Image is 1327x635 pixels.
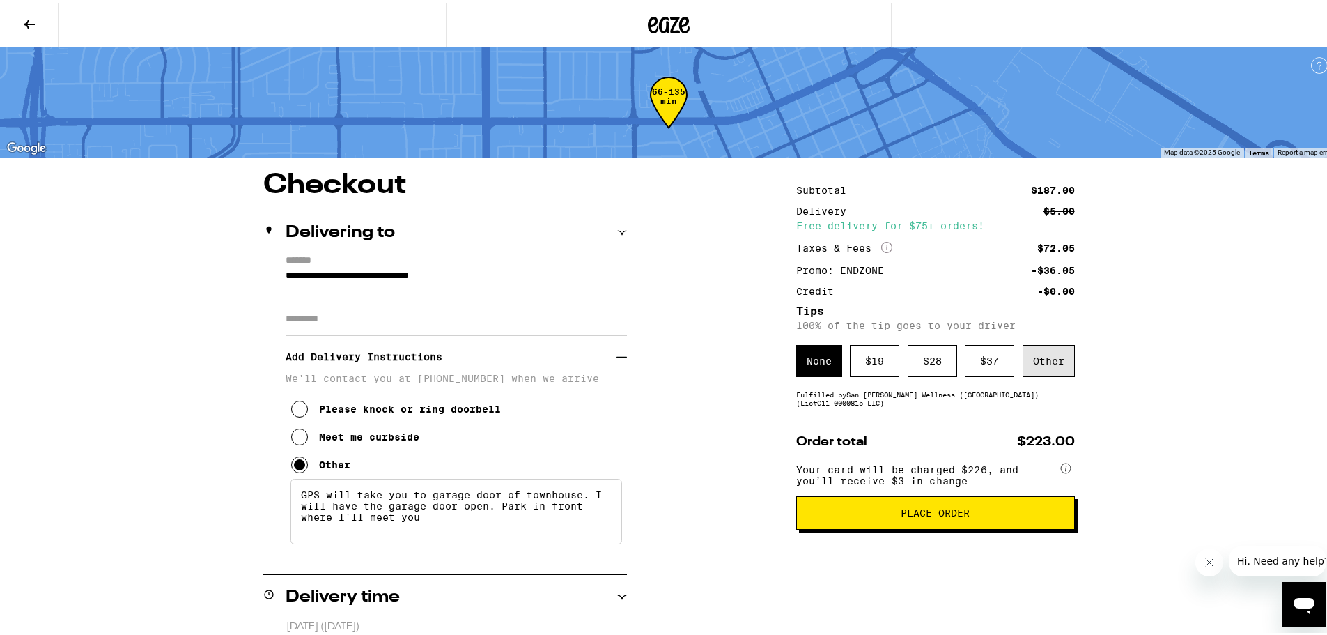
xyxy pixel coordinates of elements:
span: Place Order [901,505,970,515]
p: We'll contact you at [PHONE_NUMBER] when we arrive [286,370,627,381]
div: -$36.05 [1031,263,1075,273]
h3: Add Delivery Instructions [286,338,616,370]
p: [DATE] ([DATE]) [286,618,627,631]
div: $ 19 [850,342,899,374]
span: Hi. Need any help? [8,10,100,21]
img: Google [3,137,49,155]
div: 66-135 min [650,84,688,137]
div: Taxes & Fees [796,239,892,252]
h5: Tips [796,303,1075,314]
iframe: Close message [1195,546,1223,574]
div: $5.00 [1043,204,1075,213]
a: Terms [1248,146,1269,154]
span: Order total [796,433,867,445]
h2: Delivery time [286,586,400,603]
div: Other [319,457,350,468]
div: Other [1023,342,1075,374]
div: Meet me curbside [319,429,419,440]
span: Your card will be charged $226, and you’ll receive $3 in change [796,457,1058,484]
button: Other [291,448,350,476]
div: $72.05 [1037,240,1075,250]
h1: Checkout [263,169,627,197]
div: Subtotal [796,183,856,192]
div: $187.00 [1031,183,1075,192]
div: Delivery [796,204,856,213]
button: Meet me curbside [291,420,419,448]
a: Open this area in Google Maps (opens a new window) [3,137,49,155]
div: -$0.00 [1037,284,1075,293]
iframe: Button to launch messaging window [1282,579,1326,624]
div: Promo: ENDZONE [796,263,894,273]
div: Fulfilled by San [PERSON_NAME] Wellness ([GEOGRAPHIC_DATA]) (Lic# C11-0000815-LIC ) [796,388,1075,404]
div: Free delivery for $75+ orders! [796,218,1075,228]
div: Please knock or ring doorbell [319,401,501,412]
div: Credit [796,284,844,293]
button: Please knock or ring doorbell [291,392,501,420]
div: $ 28 [908,342,957,374]
div: None [796,342,842,374]
button: Place Order [796,494,1075,527]
iframe: Message from company [1229,543,1326,574]
span: Map data ©2025 Google [1164,146,1240,153]
div: $ 37 [965,342,1014,374]
h2: Delivering to [286,222,395,238]
p: 100% of the tip goes to your driver [796,317,1075,328]
span: $223.00 [1017,433,1075,445]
